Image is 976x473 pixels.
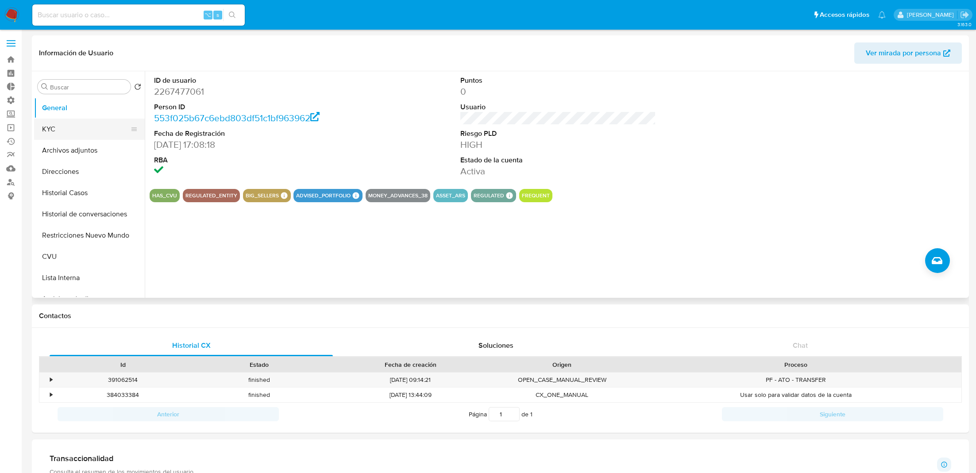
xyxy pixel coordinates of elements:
dt: Riesgo PLD [460,129,656,138]
div: • [50,376,52,384]
button: Anticipos de dinero [34,288,145,310]
button: Archivos adjuntos [34,140,145,161]
a: Notificaciones [878,11,886,19]
div: 384033384 [55,388,191,402]
a: 553f025b67c6ebd803df51c1bf963962 [154,112,320,124]
span: Accesos rápidos [820,10,869,19]
div: 391062514 [55,373,191,387]
span: Historial CX [172,340,211,350]
button: Historial de conversaciones [34,204,145,225]
dt: ID de usuario [154,76,350,85]
div: [DATE] 13:44:09 [327,388,494,402]
div: finished [191,373,327,387]
button: search-icon [223,9,241,21]
p: fabricio.bottalo@mercadolibre.com [907,11,957,19]
input: Buscar [50,83,127,91]
h1: Contactos [39,311,962,320]
div: Id [61,360,185,369]
span: ⌥ [204,11,211,19]
span: s [216,11,219,19]
dt: Puntos [460,76,656,85]
span: Soluciones [478,340,513,350]
button: Anterior [58,407,279,421]
dd: 0 [460,85,656,98]
div: Usar solo para validar datos de la cuenta [630,388,961,402]
dt: RBA [154,155,350,165]
div: OPEN_CASE_MANUAL_REVIEW [494,373,630,387]
button: Direcciones [34,161,145,182]
button: CVU [34,246,145,267]
h1: Información de Usuario [39,49,113,58]
dt: Estado de la cuenta [460,155,656,165]
dd: [DATE] 17:08:18 [154,138,350,151]
button: Restricciones Nuevo Mundo [34,225,145,246]
button: Historial Casos [34,182,145,204]
div: Estado [197,360,320,369]
button: Volver al orden por defecto [134,83,141,93]
dt: Usuario [460,102,656,112]
dt: Person ID [154,102,350,112]
div: [DATE] 09:14:21 [327,373,494,387]
button: General [34,97,145,119]
dd: 2267477061 [154,85,350,98]
button: Lista Interna [34,267,145,288]
button: KYC [34,119,138,140]
div: finished [191,388,327,402]
div: Proceso [636,360,955,369]
dt: Fecha de Registración [154,129,350,138]
input: Buscar usuario o caso... [32,9,245,21]
button: Buscar [41,83,48,90]
div: PF - ATO - TRANSFER [630,373,961,387]
a: Salir [960,10,969,19]
dd: Activa [460,165,656,177]
dd: HIGH [460,138,656,151]
div: Origen [500,360,624,369]
span: Ver mirada por persona [866,42,941,64]
div: Fecha de creación [333,360,488,369]
button: Siguiente [722,407,943,421]
div: • [50,391,52,399]
span: Chat [793,340,808,350]
span: Página de [469,407,532,421]
div: CX_ONE_MANUAL [494,388,630,402]
button: Ver mirada por persona [854,42,962,64]
span: 1 [530,410,532,419]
